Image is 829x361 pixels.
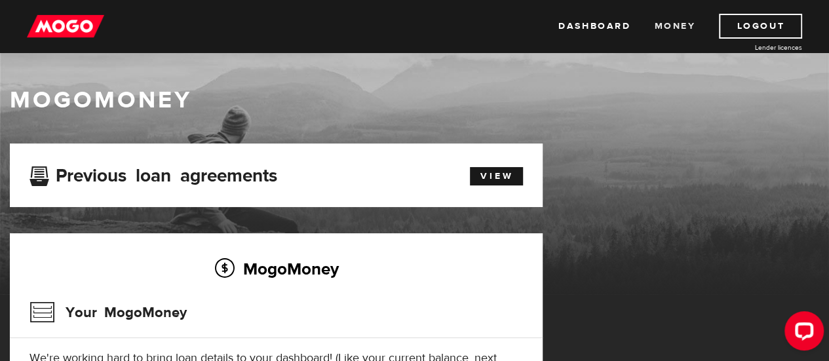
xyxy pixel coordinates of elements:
[10,86,819,114] h1: MogoMoney
[29,255,523,282] h2: MogoMoney
[558,14,630,39] a: Dashboard
[654,14,695,39] a: Money
[719,14,802,39] a: Logout
[29,165,277,182] h3: Previous loan agreements
[774,306,829,361] iframe: LiveChat chat widget
[27,14,104,39] img: mogo_logo-11ee424be714fa7cbb0f0f49df9e16ec.png
[29,295,187,330] h3: Your MogoMoney
[704,43,802,52] a: Lender licences
[470,167,523,185] a: View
